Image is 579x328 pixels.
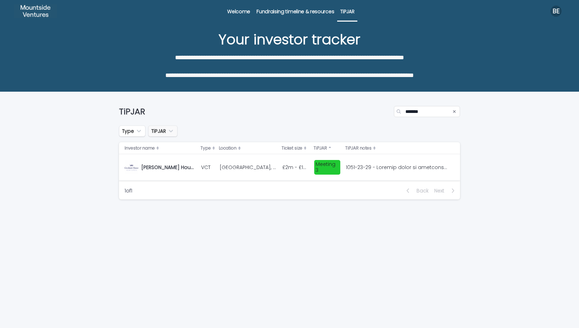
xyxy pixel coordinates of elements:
input: Search [394,106,460,117]
p: Gresham House Ventures [141,163,197,170]
tr: [PERSON_NAME] House Ventures[PERSON_NAME] House Ventures VCT[GEOGRAPHIC_DATA], [GEOGRAPHIC_DATA][... [119,154,460,181]
button: TiPJAR [148,125,177,137]
p: £2m - £10m [282,163,310,170]
h1: TiPJAR [119,107,391,117]
h1: Your investor tracker [119,31,460,48]
p: VCT [201,165,214,170]
p: TiPJAR notes [345,144,372,152]
button: Back [401,188,431,194]
button: Type [119,125,145,137]
p: TiPJAR [314,144,327,152]
p: Type [200,144,211,152]
p: London, United Kingdom [220,163,278,170]
button: Next [431,188,460,194]
p: Location [219,144,237,152]
span: Back [412,188,429,193]
p: 2025-08-04 - Francis asked to reschedule meeting with Dan - he's pooly 2025-07-31 - BT met Franci... [346,163,450,170]
div: Meeting 3 [314,160,340,175]
p: Ticket size [281,144,302,152]
img: twZmyNITGKVq2kBU3Vg1 [14,4,57,18]
div: BE [550,6,562,17]
p: 1 of 1 [119,182,138,199]
span: Next [434,188,449,193]
p: Investor name [125,144,155,152]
